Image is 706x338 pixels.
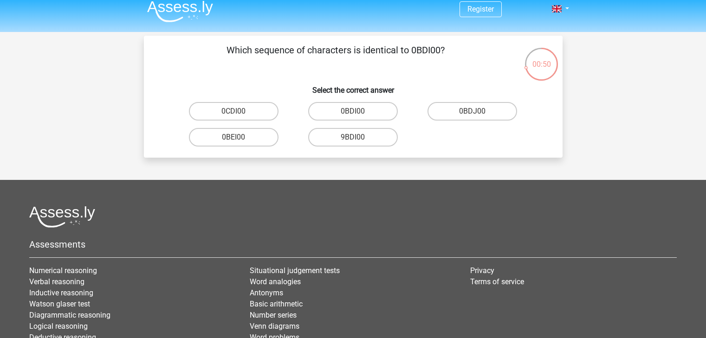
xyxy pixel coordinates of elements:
[427,102,517,121] label: 0BDJ00
[250,266,340,275] a: Situational judgement tests
[470,266,494,275] a: Privacy
[159,78,548,95] h6: Select the correct answer
[524,47,559,70] div: 00:50
[29,288,93,297] a: Inductive reasoning
[29,266,97,275] a: Numerical reasoning
[29,322,88,331] a: Logical reasoning
[189,128,279,147] label: 0BEI00
[29,300,90,308] a: Watson glaser test
[467,5,494,13] a: Register
[159,43,513,71] p: Which sequence of characters is identical to 0BDI00?
[189,102,279,121] label: 0CDI00
[250,311,297,319] a: Number series
[29,311,110,319] a: Diagrammatic reasoning
[29,206,95,228] img: Assessly logo
[470,277,524,286] a: Terms of service
[308,128,398,147] label: 9BDI00
[29,239,677,250] h5: Assessments
[308,102,398,121] label: 0BDI00
[250,277,301,286] a: Word analogies
[250,288,283,297] a: Antonyms
[250,322,299,331] a: Venn diagrams
[147,0,213,22] img: Assessly
[29,277,84,286] a: Verbal reasoning
[250,300,303,308] a: Basic arithmetic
